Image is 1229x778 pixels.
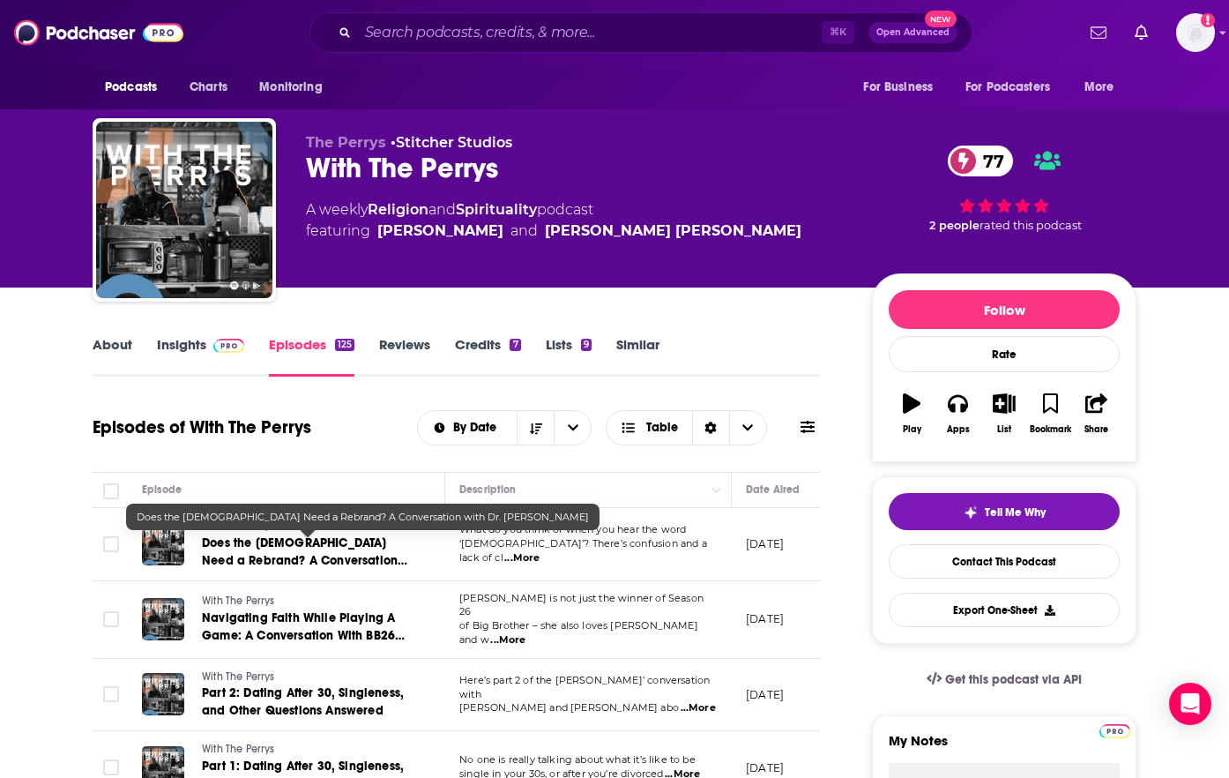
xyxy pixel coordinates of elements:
[459,619,698,646] span: of Big Brother – she also loves [PERSON_NAME] and w
[202,684,413,720] a: Part 2: Dating After 30, Singleness, and Other Questions Answered
[581,339,592,351] div: 9
[306,134,386,151] span: The Perrys
[306,199,801,242] div: A weekly podcast
[947,424,970,435] div: Apps
[335,339,354,351] div: 125
[490,633,525,647] span: ...More
[510,221,538,242] span: and
[202,535,413,570] a: Does the [DEMOGRAPHIC_DATA] Need a Rebrand? A Conversation with Dr. [PERSON_NAME]
[945,672,1082,687] span: Get this podcast via API
[692,411,729,445] div: Sort Direction
[259,75,322,100] span: Monitoring
[504,551,540,565] span: ...More
[822,21,854,44] span: ⌘ K
[746,687,784,702] p: [DATE]
[546,336,592,377] a: Lists9
[190,75,227,100] span: Charts
[1072,71,1136,104] button: open menu
[868,22,957,43] button: Open AdvancedNew
[863,75,933,100] span: For Business
[202,610,405,661] span: Navigating Faith While Playing A Game: A Conversation With BB26 Winner [PERSON_NAME]
[746,479,800,500] div: Date Aired
[14,16,183,49] img: Podchaser - Follow, Share and Rate Podcasts
[417,410,592,445] h2: Choose List sort
[889,544,1120,579] a: Contact This Podcast
[142,479,182,500] div: Episode
[178,71,238,104] a: Charts
[889,336,1120,372] div: Rate
[1027,382,1073,445] button: Bookmark
[965,75,1050,100] span: For Podcasters
[1128,18,1155,48] a: Show notifications dropdown
[202,670,275,683] span: With The Perrys
[202,670,413,685] a: With The Perrys
[103,611,119,627] span: Toggle select row
[646,422,678,434] span: Table
[93,71,180,104] button: open menu
[202,595,275,607] span: With The Perrys
[1176,13,1215,52] img: User Profile
[309,12,972,53] div: Search podcasts, credits, & more...
[889,382,935,445] button: Play
[1084,424,1108,435] div: Share
[1099,724,1130,738] img: Podchaser Pro
[912,658,1096,701] a: Get this podcast via API
[616,336,659,377] a: Similar
[377,221,503,242] a: Preston Perry
[428,201,456,218] span: and
[872,134,1136,243] div: 77 2 peoplerated this podcast
[459,701,679,714] span: [PERSON_NAME] and [PERSON_NAME] abo
[453,422,503,434] span: By Date
[396,134,512,151] a: Stitcher Studios
[368,201,428,218] a: Religion
[459,479,516,500] div: Description
[746,760,784,775] p: [DATE]
[706,480,727,501] button: Column Actions
[202,535,407,586] span: Does the [DEMOGRAPHIC_DATA] Need a Rebrand? A Conversation with Dr. [PERSON_NAME]
[965,146,1013,176] span: 77
[96,122,272,298] img: With The Perrys
[1084,75,1114,100] span: More
[459,592,704,618] span: [PERSON_NAME] is not just the winner of Season 26
[925,11,957,27] span: New
[851,71,955,104] button: open menu
[929,219,979,232] span: 2 people
[1084,18,1114,48] a: Show notifications dropdown
[418,422,518,434] button: open menu
[202,685,404,718] span: Part 2: Dating After 30, Singleness, and Other Questions Answered
[202,610,413,645] a: Navigating Faith While Playing A Game: A Conversation With BB26 Winner [PERSON_NAME]
[379,336,430,377] a: Reviews
[269,336,354,377] a: Episodes125
[606,410,767,445] button: Choose View
[889,290,1120,329] button: Follow
[93,416,311,438] h1: Episodes of With The Perrys
[517,411,554,445] button: Sort Direction
[137,511,589,523] span: Does the [DEMOGRAPHIC_DATA] Need a Rebrand? A Conversation with Dr. [PERSON_NAME]
[889,493,1120,530] button: tell me why sparkleTell Me Why
[456,201,537,218] a: Spirituality
[545,221,801,242] a: Jackie Hill Perry
[202,743,275,755] span: With The Perrys
[1030,424,1071,435] div: Bookmark
[876,28,950,37] span: Open Advanced
[1176,13,1215,52] span: Logged in as shcarlos
[93,336,132,377] a: About
[1074,382,1120,445] button: Share
[306,221,801,242] span: featuring
[103,759,119,775] span: Toggle select row
[103,536,119,552] span: Toggle select row
[985,505,1046,520] span: Tell Me Why
[105,75,157,100] span: Podcasts
[746,536,784,551] p: [DATE]
[1176,13,1215,52] button: Show profile menu
[964,505,978,520] img: tell me why sparkle
[554,411,591,445] button: open menu
[979,219,1082,232] span: rated this podcast
[981,382,1027,445] button: List
[459,674,710,700] span: Here’s part 2 of the [PERSON_NAME]’ conversation with
[1169,683,1211,725] div: Open Intercom Messenger
[935,382,980,445] button: Apps
[903,424,921,435] div: Play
